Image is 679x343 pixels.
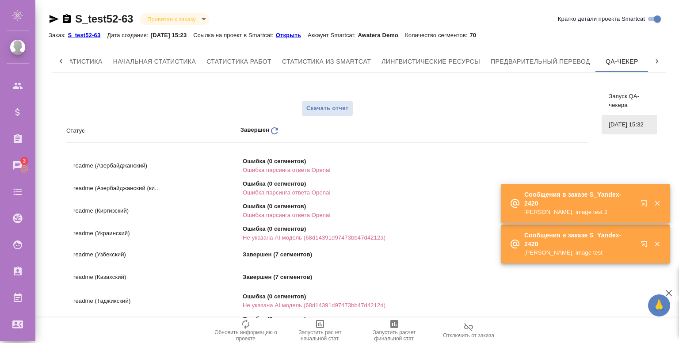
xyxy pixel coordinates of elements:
p: [PERSON_NAME]: image test 2 [524,208,635,217]
p: Ошибка (0 сегментов) [243,225,454,233]
p: Аккаунт Smartcat: [308,32,358,38]
a: S_test52-63 [75,13,133,25]
a: Открыть [276,31,308,38]
p: readme (Азербайджанский) [73,161,243,170]
span: Запустить расчет финальной стат. [362,329,426,342]
button: Запустить расчет финальной стат. [357,318,431,343]
button: Запустить расчет начальной стат. [283,318,357,343]
p: Дата создания: [107,32,150,38]
p: Завершен (7 сегментов) [243,250,454,259]
span: Запуск QA-чекера [609,92,650,110]
p: Сообщения в заказе S_Yandex-2420 [524,190,635,208]
p: Не указана AI модель (68d14391d97473bb47d4212a) [243,233,454,242]
p: Ошибка (0 сегментов) [243,315,454,324]
p: Ошибка (0 сегментов) [243,179,454,188]
p: Заказ: [49,32,68,38]
span: Статистика работ [206,56,271,67]
button: Открыть в новой вкладке [635,235,656,256]
span: Финальная статистика [18,56,103,67]
span: Предварительный перевод [491,56,590,67]
p: Количество сегментов: [405,32,469,38]
p: readme (Азербайджанский (ки... [73,184,243,193]
span: Отключить от заказа [443,332,494,339]
span: Начальная статистика [113,56,196,67]
p: Статус [66,126,240,135]
p: Awatera Demo [358,32,405,38]
button: Отключить от заказа [431,318,506,343]
p: Не указана AI модель (68d14391d97473bb47d4212d) [243,301,454,310]
p: Сообщения в заказе S_Yandex-2420 [524,231,635,248]
p: S_test52-63 [68,32,107,38]
a: 3 [2,154,33,176]
span: Обновить информацию о проекте [214,329,278,342]
div: Запуск QA-чекера [602,87,657,115]
button: Открыть в новой вкладке [635,194,656,216]
span: Запустить расчет начальной стат. [288,329,352,342]
p: [DATE] 15:23 [151,32,194,38]
span: 3 [17,156,31,165]
p: Ошибка (0 сегментов) [243,292,454,301]
a: S_test52-63 [68,31,107,38]
button: Скачать отчет [301,101,353,116]
p: Ошибка парсинга ответа Openai [243,166,454,175]
span: QA-чекер [601,56,643,67]
p: readme (Украинский) [73,229,243,238]
span: Лингвистические ресурсы [381,56,480,67]
span: Кратко детали проекта Smartcat [558,15,645,23]
button: Скопировать ссылку [61,14,72,24]
button: Закрыть [648,199,666,207]
span: [DATE] 15:32 [609,120,650,129]
button: Закрыть [648,240,666,248]
button: Обновить информацию о проекте [209,318,283,343]
div: [DATE] 15:32 [602,115,657,134]
p: Ошибка парсинга ответа Openai [243,188,454,197]
p: readme (Киргизский) [73,206,243,215]
p: readme (Таджикский) [73,297,243,305]
p: [PERSON_NAME]: image test [524,248,635,257]
p: Открыть [276,32,308,38]
button: Скопировать ссылку для ЯМессенджера [49,14,59,24]
p: 70 [470,32,483,38]
p: Ошибка (0 сегментов) [243,157,454,166]
p: readme (Узбекский) [73,250,243,259]
p: Завершен (7 сегментов) [243,273,454,282]
span: Статистика из Smartcat [282,56,371,67]
p: Ссылка на проект в Smartcat: [193,32,275,38]
button: Привязан к заказу [145,15,198,23]
p: Ошибка парсинга ответа Openai [243,211,454,220]
p: Ошибка (0 сегментов) [243,202,454,211]
div: Привязан к заказу [140,13,209,25]
p: readme (Казахский) [73,273,243,282]
span: Скачать отчет [306,103,348,114]
p: Завершен [240,126,269,136]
